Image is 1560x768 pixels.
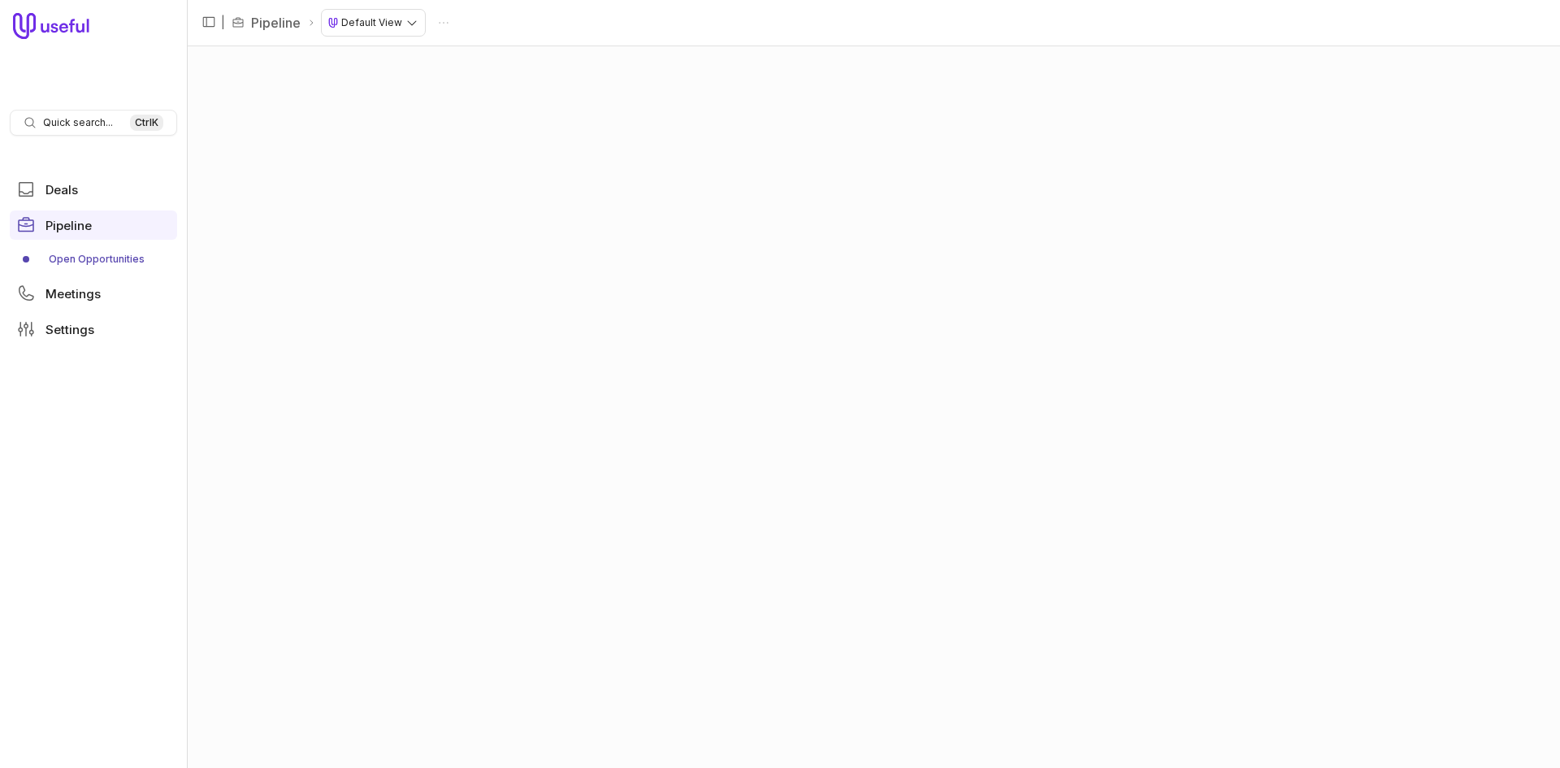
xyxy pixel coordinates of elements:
[10,246,177,272] div: Pipeline submenu
[10,315,177,344] a: Settings
[221,13,225,33] span: |
[10,246,177,272] a: Open Opportunities
[45,288,101,300] span: Meetings
[431,11,456,35] button: Actions
[10,279,177,308] a: Meetings
[45,323,94,336] span: Settings
[197,10,221,34] button: Collapse sidebar
[45,219,92,232] span: Pipeline
[10,175,177,204] a: Deals
[45,184,78,196] span: Deals
[251,13,301,33] a: Pipeline
[10,210,177,240] a: Pipeline
[43,116,113,129] span: Quick search...
[130,115,163,131] kbd: Ctrl K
